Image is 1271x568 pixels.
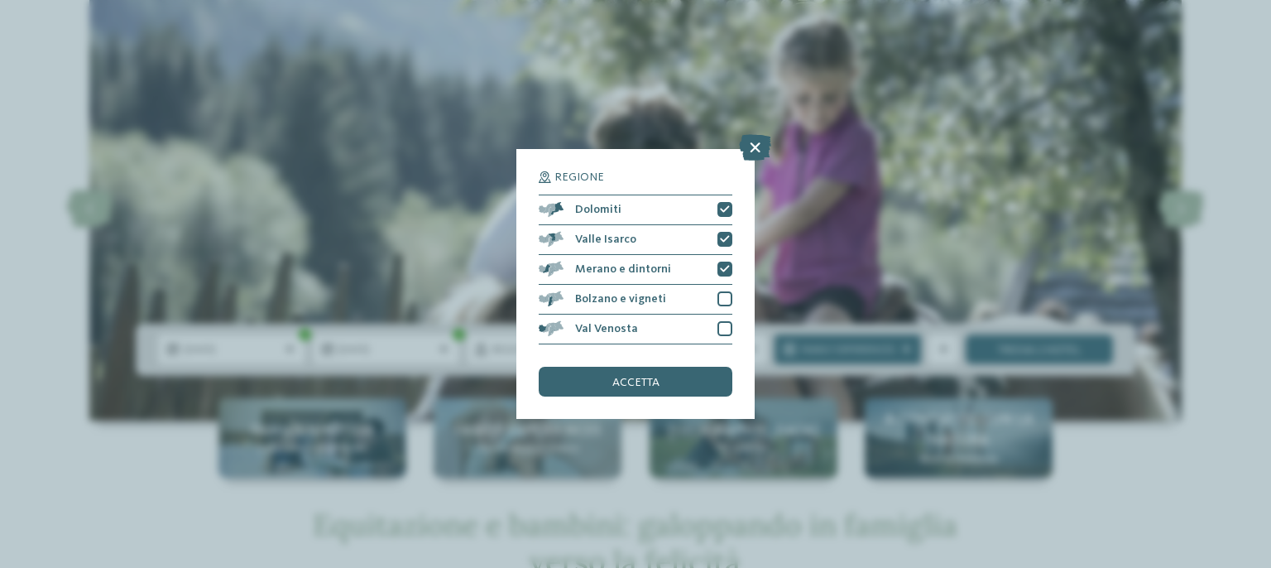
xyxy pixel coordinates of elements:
span: accetta [612,377,659,388]
span: Bolzano e vigneti [575,293,666,305]
span: Merano e dintorni [575,263,671,275]
span: Valle Isarco [575,233,636,245]
span: Dolomiti [575,204,621,215]
span: Regione [554,171,604,183]
span: Val Venosta [575,323,638,335]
